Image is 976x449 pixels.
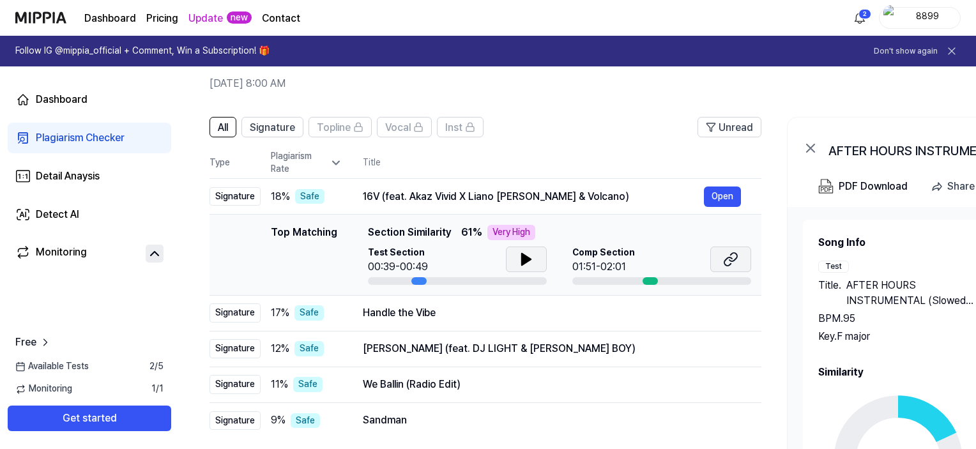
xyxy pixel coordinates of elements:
span: Comp Section [572,247,635,259]
div: Signature [210,411,261,430]
div: Plagiarism Checker [36,130,125,146]
button: Vocal [377,117,432,137]
span: Topline [317,120,351,135]
span: 17 % [271,305,289,321]
div: Safe [293,377,323,392]
button: Don't show again [874,46,938,57]
span: Free [15,335,36,350]
span: Inst [445,120,462,135]
div: Detect AI [36,207,79,222]
div: Safe [295,189,324,204]
button: Inst [437,117,484,137]
div: 16V (feat. Akaz Vivid X Liano [PERSON_NAME] & Volcano) [363,189,704,204]
span: Unread [719,120,753,135]
div: 2 [858,9,871,19]
span: 11 % [271,377,288,392]
span: Monitoring [15,383,72,395]
a: Contact [262,11,300,26]
img: profile [883,5,899,31]
h1: Follow IG @mippia_official + Comment, Win a Subscription! 🎁 [15,45,270,57]
h2: [DATE] 8:00 AM [210,76,878,91]
button: Signature [241,117,303,137]
th: Title [363,148,761,178]
div: Signature [210,303,261,323]
a: Dashboard [8,84,171,115]
button: All [210,117,236,137]
a: Detect AI [8,199,171,230]
img: PDF Download [818,179,834,194]
div: Plagiarism Rate [271,150,342,175]
div: Handle the Vibe [363,305,741,321]
div: Very High [487,225,535,240]
button: Topline [309,117,372,137]
span: 2 / 5 [149,360,164,373]
a: Plagiarism Checker [8,123,171,153]
div: Signature [210,375,261,394]
button: profile8899 [879,7,961,29]
button: Open [704,186,741,207]
div: 8899 [903,10,952,24]
span: 12 % [271,341,289,356]
div: Safe [294,305,324,321]
span: Vocal [385,120,411,135]
span: Signature [250,120,295,135]
a: Detail Anaysis [8,161,171,192]
div: 00:39-00:49 [368,259,428,275]
button: PDF Download [816,174,910,199]
div: Dashboard [36,92,88,107]
div: Test [818,261,849,273]
button: Unread [698,117,761,137]
a: Monitoring [15,245,141,263]
div: Safe [294,341,324,356]
span: 9 % [271,413,286,428]
span: Section Similarity [368,225,451,240]
a: Dashboard [84,11,136,26]
div: Signature [210,187,261,206]
div: Monitoring [36,245,87,263]
div: Sandman [363,413,741,428]
div: We Ballin (Radio Edit) [363,377,741,392]
span: Test Section [368,247,428,259]
div: [PERSON_NAME] (feat. DJ LIGHT & [PERSON_NAME] BOY) [363,341,741,356]
div: PDF Download [839,178,908,195]
div: Top Matching [271,225,337,285]
span: 18 % [271,189,290,204]
img: 알림 [852,10,867,26]
a: Update [188,11,223,26]
span: Title . [818,278,841,308]
a: Free [15,335,52,350]
a: Pricing [146,11,178,26]
span: 1 / 1 [151,383,164,395]
span: 61 % [461,225,482,240]
div: Share [947,178,975,195]
th: Type [210,148,261,179]
span: Available Tests [15,360,89,373]
span: All [218,120,228,135]
button: Get started [8,406,171,431]
button: 알림2 [850,8,870,28]
div: Signature [210,339,261,358]
div: 01:51-02:01 [572,259,635,275]
div: Detail Anaysis [36,169,100,184]
div: new [227,11,252,24]
div: Safe [291,413,320,429]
